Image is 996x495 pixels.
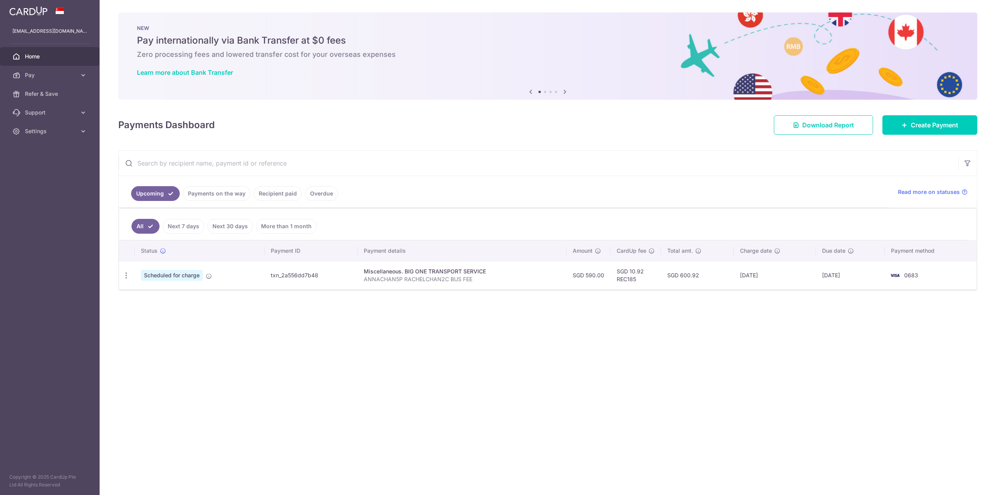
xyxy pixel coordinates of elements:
span: Home [25,53,76,60]
span: Total amt. [667,247,693,255]
th: Payment details [358,241,566,261]
a: All [132,219,160,234]
a: More than 1 month [256,219,317,234]
div: Miscellaneous. BIG ONE TRANSPORT SERVICE [364,268,560,275]
span: Pay [25,71,76,79]
td: [DATE] [816,261,885,289]
a: Recipient paid [254,186,302,201]
td: SGD 10.92 REC185 [610,261,661,289]
p: ANNACHAN5P RACHELCHAN2C BUS FEE [364,275,560,283]
img: Bank Card [887,271,903,280]
h4: Payments Dashboard [118,118,215,132]
a: Create Payment [882,115,977,135]
span: Create Payment [911,120,958,130]
p: NEW [137,25,959,31]
span: Scheduled for charge [141,270,203,281]
a: Download Report [774,115,873,135]
h5: Pay internationally via Bank Transfer at $0 fees [137,34,959,47]
img: CardUp [9,6,47,16]
span: Support [25,109,76,116]
h6: Zero processing fees and lowered transfer cost for your overseas expenses [137,50,959,59]
span: Amount [573,247,593,255]
span: Read more on statuses [898,188,960,196]
td: txn_2a556dd7b48 [265,261,358,289]
a: Next 30 days [207,219,253,234]
input: Search by recipient name, payment id or reference [119,151,958,176]
td: [DATE] [734,261,816,289]
a: Upcoming [131,186,180,201]
td: SGD 590.00 [566,261,610,289]
span: Refer & Save [25,90,76,98]
span: Status [141,247,158,255]
span: Download Report [802,120,854,130]
p: [EMAIL_ADDRESS][DOMAIN_NAME] [12,27,87,35]
td: SGD 600.92 [661,261,733,289]
a: Read more on statuses [898,188,968,196]
span: 0683 [904,272,918,278]
span: Charge date [740,247,772,255]
th: Payment method [885,241,977,261]
span: Settings [25,127,76,135]
a: Payments on the way [183,186,251,201]
img: Bank transfer banner [118,12,977,100]
a: Overdue [305,186,338,201]
span: CardUp fee [617,247,646,255]
th: Payment ID [265,241,358,261]
a: Learn more about Bank Transfer [137,69,233,76]
a: Next 7 days [163,219,204,234]
span: Due date [822,247,845,255]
